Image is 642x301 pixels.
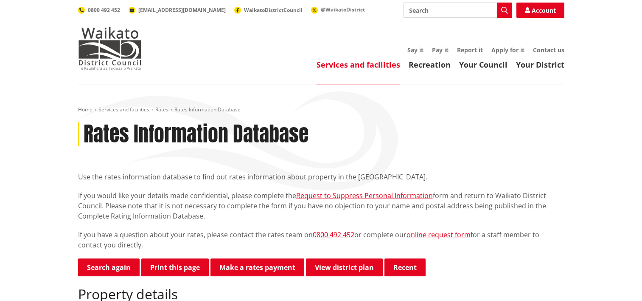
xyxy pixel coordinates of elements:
input: Search input [404,3,512,18]
a: @WaikatoDistrict [311,6,365,13]
span: @WaikatoDistrict [321,6,365,13]
a: Your District [516,60,564,70]
h1: Rates Information Database [84,122,308,147]
a: Contact us [533,46,564,54]
a: Services and facilities [98,106,149,113]
a: Recreation [409,60,451,70]
a: 0800 492 452 [313,230,354,239]
a: Services and facilities [317,60,400,70]
a: WaikatoDistrictCouncil [234,6,303,14]
span: 0800 492 452 [88,6,120,14]
a: Home [78,106,93,113]
p: Use the rates information database to find out rates information about property in the [GEOGRAPHI... [78,172,564,182]
a: Make a rates payment [210,258,304,276]
span: [EMAIL_ADDRESS][DOMAIN_NAME] [138,6,226,14]
span: WaikatoDistrictCouncil [244,6,303,14]
p: If you would like your details made confidential, please complete the form and return to Waikato ... [78,190,564,221]
button: Recent [384,258,426,276]
a: Search again [78,258,140,276]
a: online request form [407,230,471,239]
a: Say it [407,46,423,54]
a: Report it [457,46,483,54]
a: Your Council [459,60,507,70]
nav: breadcrumb [78,106,564,114]
a: 0800 492 452 [78,6,120,14]
span: Rates Information Database [174,106,241,113]
a: View district plan [306,258,383,276]
img: Waikato District Council - Te Kaunihera aa Takiwaa o Waikato [78,27,142,70]
p: If you have a question about your rates, please contact the rates team on or complete our for a s... [78,230,564,250]
a: Apply for it [491,46,524,54]
a: Account [516,3,564,18]
button: Print this page [141,258,209,276]
a: [EMAIL_ADDRESS][DOMAIN_NAME] [129,6,226,14]
a: Pay it [432,46,449,54]
a: Rates [155,106,168,113]
a: Request to Suppress Personal Information [296,191,433,200]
